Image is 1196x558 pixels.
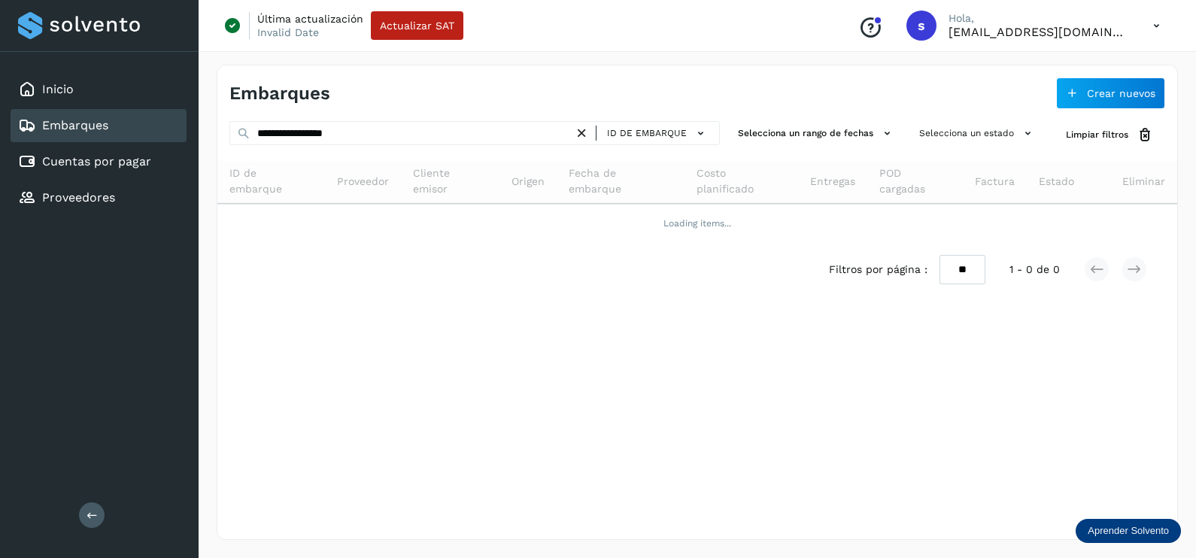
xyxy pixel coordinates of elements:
[1088,525,1169,537] p: Aprender Solvento
[42,190,115,205] a: Proveedores
[603,123,713,144] button: ID de embarque
[732,121,901,146] button: Selecciona un rango de fechas
[1122,174,1165,190] span: Eliminar
[697,165,787,197] span: Costo planificado
[1076,519,1181,543] div: Aprender Solvento
[879,165,951,197] span: POD cargadas
[413,165,488,197] span: Cliente emisor
[1087,88,1155,99] span: Crear nuevos
[380,20,454,31] span: Actualizar SAT
[607,126,687,140] span: ID de embarque
[11,181,187,214] div: Proveedores
[11,145,187,178] div: Cuentas por pagar
[11,109,187,142] div: Embarques
[229,83,330,105] h4: Embarques
[1009,262,1060,277] span: 1 - 0 de 0
[371,11,463,40] button: Actualizar SAT
[1066,128,1128,141] span: Limpiar filtros
[42,118,108,132] a: Embarques
[1054,121,1165,149] button: Limpiar filtros
[913,121,1042,146] button: Selecciona un estado
[810,174,855,190] span: Entregas
[337,174,389,190] span: Proveedor
[257,12,363,26] p: Última actualización
[42,82,74,96] a: Inicio
[257,26,319,39] p: Invalid Date
[42,154,151,168] a: Cuentas por pagar
[1039,174,1074,190] span: Estado
[829,262,927,277] span: Filtros por página :
[949,12,1129,25] p: Hola,
[511,174,545,190] span: Origen
[975,174,1015,190] span: Factura
[229,165,313,197] span: ID de embarque
[1056,77,1165,109] button: Crear nuevos
[11,73,187,106] div: Inicio
[217,204,1177,243] td: Loading items...
[569,165,672,197] span: Fecha de embarque
[949,25,1129,39] p: smedina@niagarawater.com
